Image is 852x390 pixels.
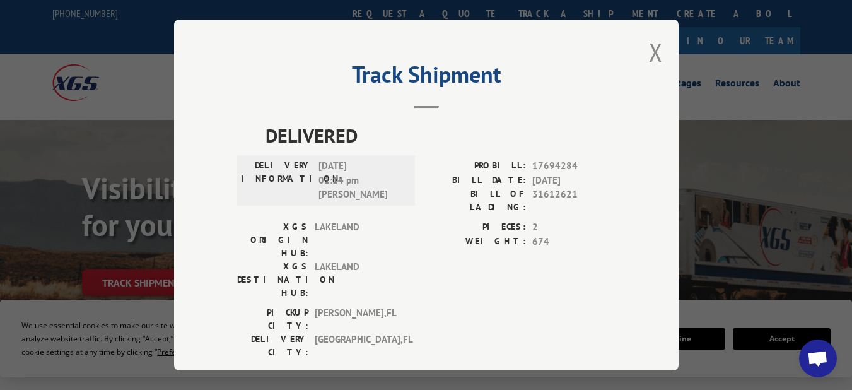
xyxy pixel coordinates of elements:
[237,306,308,333] label: PICKUP CITY:
[532,173,616,187] span: [DATE]
[318,159,404,202] span: [DATE] 01:14 pm [PERSON_NAME]
[315,333,400,359] span: [GEOGRAPHIC_DATA] , FL
[315,260,400,300] span: LAKELAND
[315,220,400,260] span: LAKELAND
[649,35,663,69] button: Close modal
[237,220,308,260] label: XGS ORIGIN HUB:
[426,159,526,174] label: PROBILL:
[266,121,616,150] span: DELIVERED
[237,333,308,359] label: DELIVERY CITY:
[426,220,526,235] label: PIECES:
[799,340,837,377] div: Open chat
[426,173,526,187] label: BILL DATE:
[241,159,312,202] label: DELIVERY INFORMATION:
[237,66,616,90] h2: Track Shipment
[532,220,616,235] span: 2
[532,187,616,214] span: 31612621
[237,260,308,300] label: XGS DESTINATION HUB:
[315,306,400,333] span: [PERSON_NAME] , FL
[426,187,526,214] label: BILL OF LADING:
[532,234,616,249] span: 674
[426,234,526,249] label: WEIGHT:
[532,159,616,174] span: 17694284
